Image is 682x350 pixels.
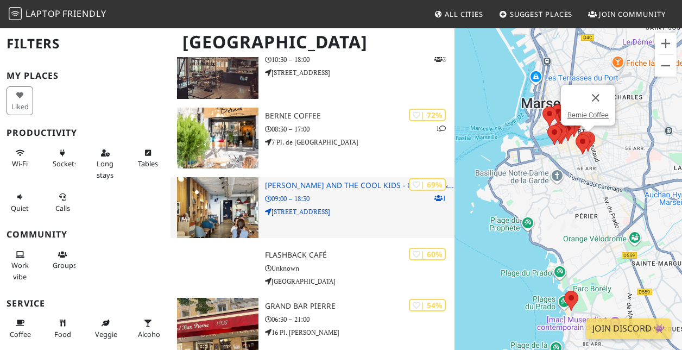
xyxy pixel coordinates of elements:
[495,4,577,24] a: Suggest Places
[7,128,164,138] h3: Productivity
[265,327,454,337] p: 16 Pl. [PERSON_NAME]
[265,67,454,78] p: [STREET_ADDRESS]
[265,111,454,121] h3: Bernie Coffee
[9,7,22,20] img: LaptopFriendly
[26,8,61,20] span: Laptop
[265,124,454,134] p: 08:30 – 17:00
[177,177,258,238] img: Emilie's and the cool kids - Cookies & Coffee shop
[434,193,446,203] p: 1
[171,108,454,168] a: Bernie Coffee | 72% 1 Bernie Coffee 08:30 – 17:00 7 Pl. de [GEOGRAPHIC_DATA]
[265,193,454,204] p: 09:00 – 18:30
[409,248,446,260] div: | 60%
[445,9,483,19] span: All Cities
[7,229,164,240] h3: Community
[510,9,573,19] span: Suggest Places
[409,299,446,311] div: | 54%
[583,85,609,111] button: Fermer
[171,247,454,289] a: | 60% Flashback café Unknown [GEOGRAPHIC_DATA]
[265,314,454,324] p: 06:30 – 21:00
[265,263,454,273] p: Unknown
[171,177,454,238] a: Emilie's and the cool kids - Cookies & Coffee shop | 69% 1 [PERSON_NAME] and the cool kids - Cook...
[655,33,677,54] button: Zoom avant
[97,159,113,179] span: Long stays
[7,144,33,173] button: Wi-Fi
[177,108,258,168] img: Bernie Coffee
[54,329,71,339] span: Food
[265,181,454,190] h3: [PERSON_NAME] and the cool kids - Cookies & Coffee shop
[436,123,446,134] p: 1
[49,314,76,343] button: Food
[265,207,454,217] p: [STREET_ADDRESS]
[7,188,33,217] button: Quiet
[7,314,33,343] button: Coffee
[12,159,28,168] span: Stable Wi-Fi
[409,109,446,121] div: | 72%
[49,144,76,173] button: Sockets
[95,329,117,339] span: Veggie
[62,8,106,20] span: Friendly
[567,111,609,119] a: Bernie Coffee
[409,178,446,191] div: | 69%
[53,159,78,168] span: Power sockets
[7,71,164,81] h3: My Places
[49,246,76,274] button: Groups
[265,251,454,260] h3: Flashback café
[92,144,118,184] button: Long stays
[265,276,454,286] p: [GEOGRAPHIC_DATA]
[49,188,76,217] button: Calls
[9,5,106,24] a: LaptopFriendly LaptopFriendly
[7,27,164,60] h2: Filters
[7,246,33,285] button: Work vibe
[92,314,118,343] button: Veggie
[430,4,488,24] a: All Cities
[138,329,162,339] span: Alcohol
[655,55,677,77] button: Zoom arrière
[11,203,29,213] span: Quiet
[135,144,161,173] button: Tables
[53,260,77,270] span: Group tables
[138,159,158,168] span: Work-friendly tables
[55,203,70,213] span: Video/audio calls
[265,137,454,147] p: 7 Pl. de [GEOGRAPHIC_DATA]
[586,318,671,339] a: Join Discord 👾
[174,27,452,57] h1: [GEOGRAPHIC_DATA]
[7,298,164,309] h3: Service
[11,260,29,281] span: People working
[10,329,31,339] span: Coffee
[599,9,666,19] span: Join Community
[584,4,670,24] a: Join Community
[265,302,454,311] h3: Grand Bar Pierre
[135,314,161,343] button: Alcohol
